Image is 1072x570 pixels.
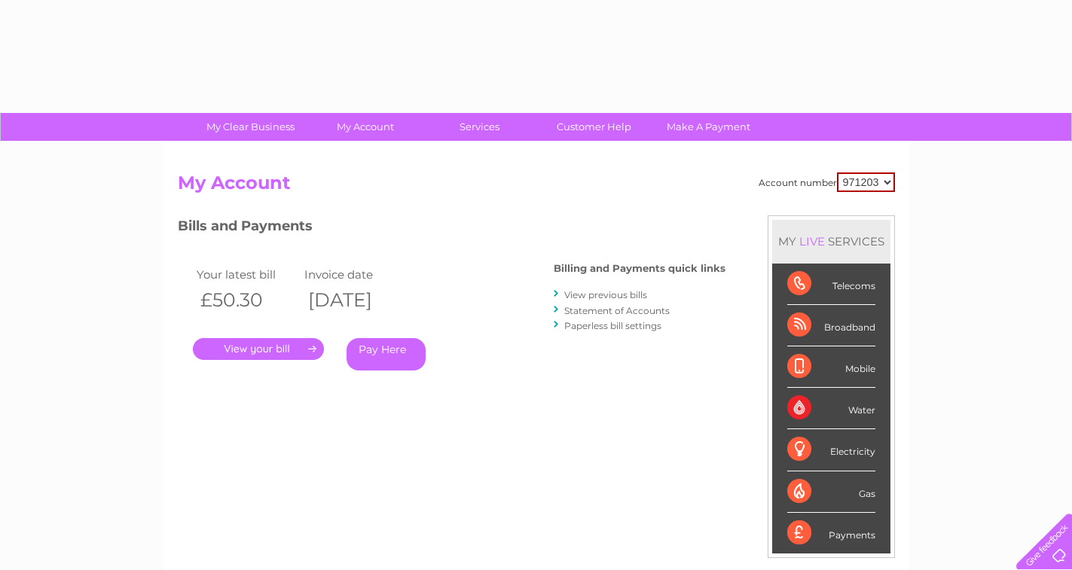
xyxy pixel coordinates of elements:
[188,113,313,141] a: My Clear Business
[532,113,656,141] a: Customer Help
[178,172,895,201] h2: My Account
[347,338,426,370] a: Pay Here
[646,113,771,141] a: Make A Payment
[564,320,661,331] a: Paperless bill settings
[554,263,725,274] h4: Billing and Payments quick links
[787,346,875,388] div: Mobile
[301,264,409,285] td: Invoice date
[787,305,875,346] div: Broadband
[787,388,875,429] div: Water
[178,215,725,242] h3: Bills and Payments
[796,234,828,248] div: LIVE
[787,429,875,471] div: Electricity
[759,172,895,192] div: Account number
[772,220,890,263] div: MY SERVICES
[193,285,301,315] th: £50.30
[301,285,409,315] th: [DATE]
[303,113,427,141] a: My Account
[417,113,542,141] a: Services
[564,305,670,316] a: Statement of Accounts
[193,264,301,285] td: Your latest bill
[787,513,875,553] div: Payments
[787,264,875,305] div: Telecoms
[193,338,324,360] a: .
[564,289,647,300] a: View previous bills
[787,471,875,513] div: Gas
